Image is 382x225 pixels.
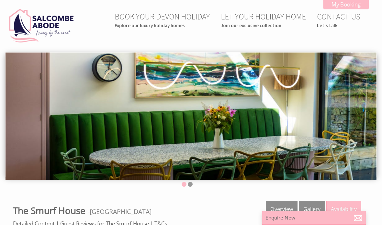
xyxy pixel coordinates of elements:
a: Availability [326,201,361,217]
a: Gallery [299,201,325,217]
small: Explore our luxury holiday homes [115,22,210,29]
p: Enquire Now [265,214,363,221]
a: LET YOUR HOLIDAY HOMEJoin our exclusive collection [221,11,306,29]
small: Let's talk [317,22,360,29]
a: The Smurf House [13,204,88,217]
span: The Smurf House [13,204,85,217]
a: CONTACT USLet's talk [317,11,360,29]
small: Join our exclusive collection [221,22,306,29]
a: [GEOGRAPHIC_DATA] [90,207,152,216]
a: Overview [266,201,298,217]
img: Salcombe Abode [9,9,74,42]
a: BOOK YOUR DEVON HOLIDAYExplore our luxury holiday homes [115,11,210,29]
span: - [88,207,152,216]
